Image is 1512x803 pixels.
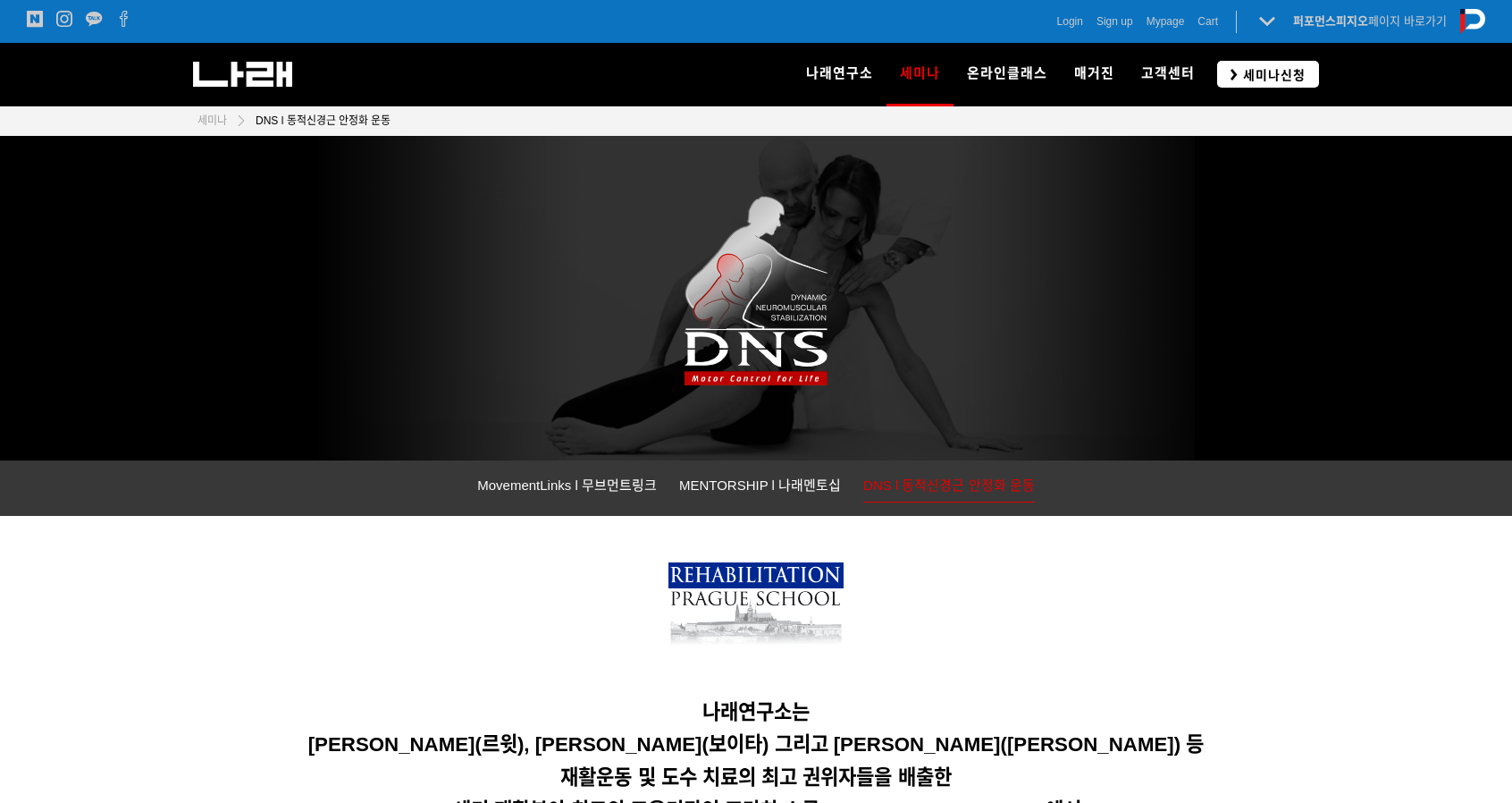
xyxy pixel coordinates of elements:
a: 고객센터 [1128,43,1208,106]
span: 세미나신청 [1238,66,1306,84]
a: 온라인클래스 [953,43,1061,106]
span: 고객센터 [1141,65,1195,81]
a: MENTORSHIP l 나래멘토십 [679,474,841,502]
span: 나래연구소는 [702,701,810,723]
a: 나래연구소 [793,43,886,106]
span: 세미나 [197,114,227,127]
a: Sign up [1096,13,1133,30]
a: 매거진 [1061,43,1128,106]
span: MovementLinks l 무브먼트링크 [477,478,657,493]
a: Login [1057,13,1083,30]
span: 재활운동 및 도수 치료의 최고 권위자들을 배출한 [560,766,951,789]
a: Cart [1197,13,1218,30]
a: 세미나 [886,43,953,106]
span: MENTORSHIP l 나래멘토십 [679,478,841,493]
img: 7bd3899b73cc6.png [668,562,844,655]
span: 매거진 [1074,65,1114,81]
span: [PERSON_NAME](르윗), [PERSON_NAME](보이타) 그리고 [PERSON_NAME]([PERSON_NAME]) 등 [308,733,1205,756]
span: 세미나 [900,59,940,88]
span: DNS l 동적신경근 안정화 운동 [863,478,1035,493]
a: MovementLinks l 무브먼트링크 [477,474,657,502]
a: 퍼포먼스피지오페이지 바로가기 [1293,14,1447,28]
span: 온라인클래스 [967,65,1047,81]
span: 나래연구소 [806,65,873,81]
a: 세미나신청 [1217,61,1319,87]
a: 세미나 [197,112,227,130]
strong: 퍼포먼스피지오 [1293,14,1368,28]
a: DNS l 동적신경근 안정화 운동 [247,112,391,130]
span: DNS l 동적신경근 안정화 운동 [256,114,391,127]
a: DNS l 동적신경근 안정화 운동 [863,474,1035,503]
a: Mypage [1147,13,1185,30]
